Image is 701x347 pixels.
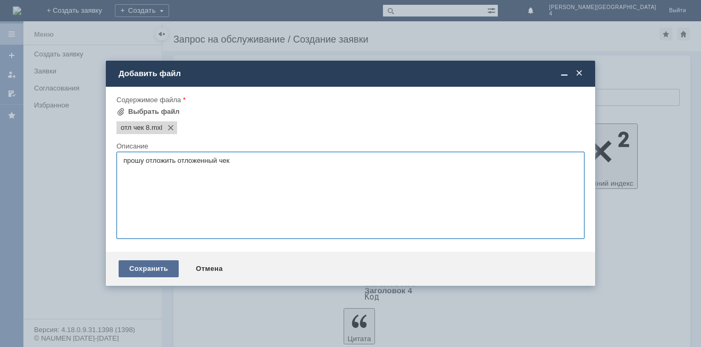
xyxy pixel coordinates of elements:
[119,69,585,78] div: Добавить файл
[559,69,570,78] span: Свернуть (Ctrl + M)
[149,123,162,132] span: отл чек 8.mxl
[116,143,582,150] div: Описание
[128,108,180,116] div: Выбрать файл
[116,96,582,103] div: Содержимое файла
[574,69,585,78] span: Закрыть
[121,123,149,132] span: отл чек 8.mxl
